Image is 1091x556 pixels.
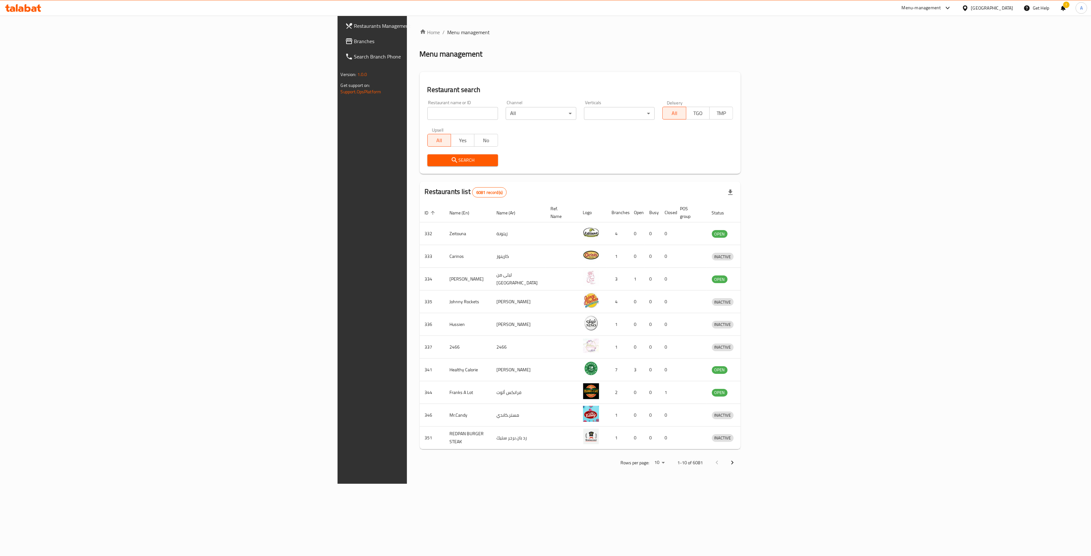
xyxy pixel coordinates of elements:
span: ID [425,209,437,217]
span: OPEN [712,366,728,374]
td: 0 [660,290,675,313]
div: [GEOGRAPHIC_DATA] [971,4,1013,12]
th: Closed [660,203,675,222]
div: OPEN [712,230,728,238]
td: 0 [629,336,644,359]
div: INACTIVE [712,298,734,306]
img: Johnny Rockets [583,292,599,308]
a: Branches [340,34,520,49]
a: Restaurants Management [340,18,520,34]
th: Logo [578,203,607,222]
td: 3 [607,268,629,290]
div: Rows per page: [652,458,667,467]
td: 0 [644,222,660,245]
div: Menu-management [902,4,941,12]
button: Search [427,154,498,166]
span: Ref. Name [551,205,570,220]
div: ​ [584,107,655,120]
div: INACTIVE [712,321,734,328]
nav: breadcrumb [420,28,741,36]
span: No [477,136,495,145]
td: 4 [607,222,629,245]
img: Hussien [583,315,599,331]
div: Export file [723,185,738,200]
td: 0 [644,313,660,336]
th: Busy [644,203,660,222]
img: Carinos [583,247,599,263]
td: 0 [629,290,644,313]
td: 0 [629,427,644,449]
td: 1 [607,313,629,336]
td: 0 [660,245,675,268]
a: Support.OpsPlatform [341,88,381,96]
td: 0 [629,381,644,404]
td: 0 [644,427,660,449]
img: Franks A Lot [583,383,599,399]
img: Mr.Candy [583,406,599,422]
td: 7 [607,359,629,381]
td: 1 [607,427,629,449]
p: 1-10 of 6081 [677,459,703,467]
td: 0 [660,427,675,449]
td: 0 [644,404,660,427]
span: Name (En) [450,209,478,217]
button: Yes [451,134,474,147]
button: All [662,107,686,120]
span: 1.0.0 [357,70,367,79]
span: POS group [680,205,699,220]
span: INACTIVE [712,344,734,351]
span: OPEN [712,230,728,238]
span: All [665,109,683,118]
td: 1 [629,268,644,290]
td: 0 [660,313,675,336]
span: Search Branch Phone [354,53,515,60]
img: Healthy Calorie [583,360,599,376]
span: OPEN [712,276,728,283]
td: 0 [629,245,644,268]
td: 0 [660,336,675,359]
button: All [427,134,451,147]
td: 0 [629,222,644,245]
img: 2466 [583,338,599,354]
span: Yes [454,136,472,145]
span: A [1080,4,1083,12]
span: Name (Ar) [497,209,524,217]
span: Restaurants Management [354,22,515,30]
button: TGO [686,107,710,120]
td: 0 [629,313,644,336]
label: Delivery [667,100,683,105]
span: Branches [354,37,515,45]
img: Zeitouna [583,224,599,240]
span: OPEN [712,389,728,396]
td: 0 [644,290,660,313]
span: Version: [341,70,356,79]
span: TMP [712,109,730,118]
td: 3 [629,359,644,381]
button: No [474,134,498,147]
td: 4 [607,290,629,313]
p: Rows per page: [620,459,649,467]
td: 0 [629,404,644,427]
td: 0 [660,359,675,381]
td: 0 [660,222,675,245]
td: 0 [644,381,660,404]
table: enhanced table [420,203,763,449]
td: 1 [607,336,629,359]
span: 6081 record(s) [472,189,506,196]
span: TGO [689,109,707,118]
td: 0 [660,268,675,290]
span: INACTIVE [712,298,734,306]
a: Search Branch Phone [340,49,520,64]
label: Upsell [432,127,444,132]
th: Open [629,203,644,222]
span: All [430,136,448,145]
td: 0 [644,336,660,359]
th: Branches [607,203,629,222]
span: INACTIVE [712,253,734,260]
td: 2 [607,381,629,404]
div: All [506,107,576,120]
h2: Restaurants list [425,187,507,197]
img: REDPAN BURGER STEAK [583,429,599,444]
td: 0 [644,359,660,381]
